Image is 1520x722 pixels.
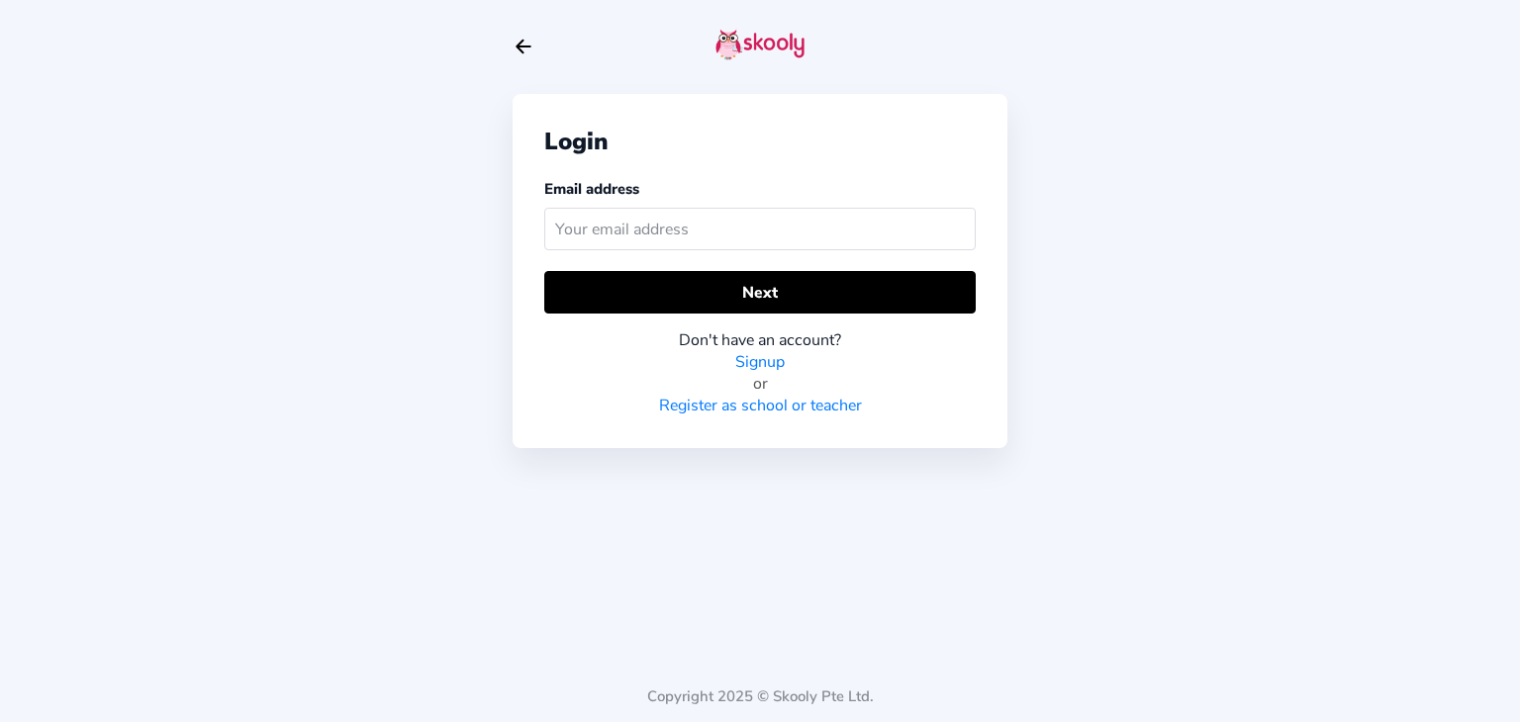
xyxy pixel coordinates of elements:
[544,179,639,199] label: Email address
[544,373,976,395] div: or
[544,271,976,314] button: Next
[715,29,805,60] img: skooly-logo.png
[544,126,976,157] div: Login
[735,351,785,373] a: Signup
[513,36,534,57] button: arrow back outline
[544,329,976,351] div: Don't have an account?
[659,395,862,416] a: Register as school or teacher
[544,208,976,250] input: Your email address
